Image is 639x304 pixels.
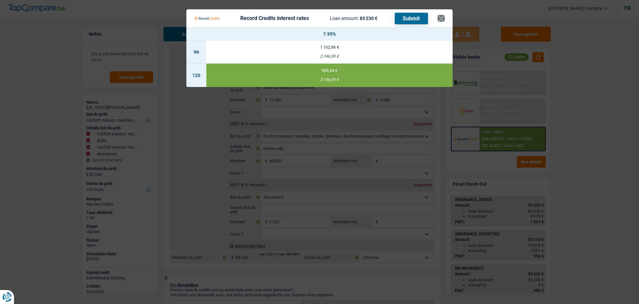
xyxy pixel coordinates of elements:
[186,64,206,87] td: 120
[395,13,428,24] button: Submit
[206,45,453,49] div: 1 162,86 €
[240,16,309,21] div: Record Credits interest rates
[206,68,453,73] div: 995,54 €
[438,15,445,22] button: ×
[186,40,206,64] td: 96
[360,16,377,21] span: 83 230 €
[194,12,220,25] img: Record Credits
[330,16,359,21] span: Loan amount:
[206,54,453,59] div: 2 746,59 €
[206,78,453,82] div: 2 746,59 €
[206,28,453,40] th: 7.95%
